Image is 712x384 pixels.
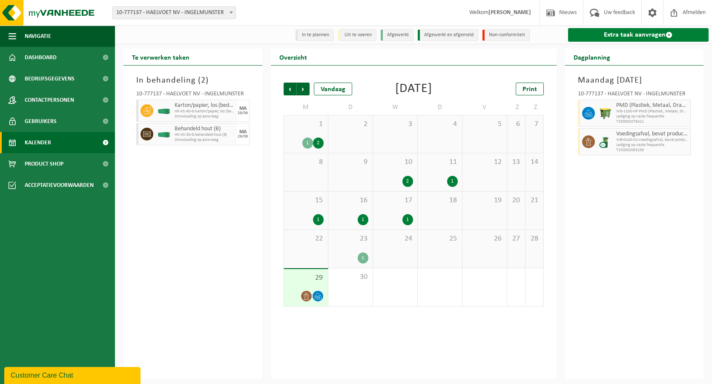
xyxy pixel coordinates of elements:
[25,68,75,89] span: Bedrijfsgegevens
[377,234,413,244] span: 24
[284,83,296,95] span: Vorige
[175,109,235,114] span: HK-XC-40-G karton/papier, los (bedrijven)
[377,158,413,167] span: 10
[238,135,248,139] div: 29/09
[599,107,612,120] img: WB-1100-HPE-GN-50
[462,100,507,115] td: V
[333,234,368,244] span: 23
[288,273,324,283] span: 29
[123,49,198,65] h2: Te verwerken taken
[302,138,313,149] div: 1
[395,83,432,95] div: [DATE]
[616,109,689,114] span: WB-1100-HP PMD (Plastiek, Metaal, Drankkartons) (bedrijven)
[175,102,235,109] span: Karton/papier, los (bedrijven)
[338,29,376,41] li: Uit te voeren
[568,28,709,42] a: Extra taak aanvragen
[333,272,368,282] span: 30
[238,111,248,115] div: 29/09
[239,129,247,135] div: MA
[616,114,689,119] span: Lediging op vaste frequentie
[488,9,531,16] strong: [PERSON_NAME]
[511,120,521,129] span: 6
[333,196,368,205] span: 16
[511,158,521,167] span: 13
[136,74,250,87] h3: In behandeling ( )
[25,111,57,132] span: Gebruikers
[313,138,324,149] div: 2
[297,83,310,95] span: Volgende
[288,196,324,205] span: 15
[377,196,413,205] span: 17
[418,29,478,41] li: Afgewerkt en afgemeld
[511,234,521,244] span: 27
[175,114,235,119] span: Omwisseling op aanvraag
[284,100,328,115] td: M
[516,83,544,95] a: Print
[201,76,206,85] span: 2
[422,120,458,129] span: 4
[158,108,170,114] img: HK-XC-30-GN-00
[530,158,539,167] span: 14
[418,100,462,115] td: D
[530,234,539,244] span: 28
[467,120,502,129] span: 5
[175,132,235,138] span: HK-XC-30-G behandeld hout (B)
[381,29,413,41] li: Afgewerkt
[271,49,316,65] h2: Overzicht
[565,49,619,65] h2: Dagplanning
[578,91,691,100] div: 10-777137 - HAELVOET NV - INGELMUNSTER
[328,100,373,115] td: D
[333,120,368,129] span: 2
[467,196,502,205] span: 19
[467,158,502,167] span: 12
[525,100,544,115] td: Z
[507,100,525,115] td: Z
[599,135,612,148] img: WB-0140-CU
[467,234,502,244] span: 26
[358,252,368,264] div: 1
[25,132,51,153] span: Kalender
[314,83,352,95] div: Vandaag
[530,120,539,129] span: 7
[530,196,539,205] span: 21
[113,7,235,19] span: 10-777137 - HAELVOET NV - INGELMUNSTER
[288,234,324,244] span: 22
[616,143,689,148] span: Lediging op vaste frequentie
[112,6,236,19] span: 10-777137 - HAELVOET NV - INGELMUNSTER
[616,119,689,124] span: T250002078421
[402,176,413,187] div: 2
[447,176,458,187] div: 1
[25,47,57,68] span: Dashboard
[402,214,413,225] div: 1
[158,131,170,138] img: HK-XC-30-GN-00
[4,365,142,384] iframe: chat widget
[511,196,521,205] span: 20
[578,74,691,87] h3: Maandag [DATE]
[25,175,94,196] span: Acceptatievoorwaarden
[358,214,368,225] div: 1
[136,91,250,100] div: 10-777137 - HAELVOET NV - INGELMUNSTER
[616,138,689,143] span: WB-0140-CU voedingsafval, bevat producten van dierlijke oors
[313,214,324,225] div: 1
[25,26,51,47] span: Navigatie
[616,131,689,138] span: Voedingsafval, bevat producten van dierlijke oorsprong, onverpakt, categorie 3
[373,100,418,115] td: W
[422,158,458,167] span: 11
[616,148,689,153] span: T250002063256
[377,120,413,129] span: 3
[288,158,324,167] span: 8
[333,158,368,167] span: 9
[422,234,458,244] span: 25
[422,196,458,205] span: 18
[25,89,74,111] span: Contactpersonen
[288,120,324,129] span: 1
[239,106,247,111] div: MA
[296,29,334,41] li: In te plannen
[25,153,63,175] span: Product Shop
[482,29,530,41] li: Non-conformiteit
[616,102,689,109] span: PMD (Plastiek, Metaal, Drankkartons) (bedrijven)
[175,126,235,132] span: Behandeld hout (B)
[523,86,537,93] span: Print
[175,138,235,143] span: Omwisseling op aanvraag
